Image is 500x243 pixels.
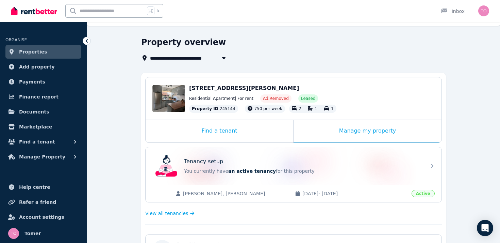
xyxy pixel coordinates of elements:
[331,106,334,111] span: 1
[155,155,177,177] img: Tenancy setup
[145,210,195,217] a: View all tenancies
[146,147,441,185] a: Tenancy setupTenancy setupYou currently havean active tenancyfor this property
[5,180,81,194] a: Help centre
[19,198,56,206] span: Refer a friend
[299,106,301,111] span: 2
[302,190,407,197] span: [DATE] - [DATE]
[5,90,81,104] a: Finance report
[5,37,27,42] span: ORGANISE
[5,150,81,164] button: Manage Property
[189,105,238,113] div: : 245144
[478,5,489,16] img: Tomer
[19,48,47,56] span: Properties
[19,93,59,101] span: Finance report
[5,210,81,224] a: Account settings
[19,138,55,146] span: Find a tenant
[184,168,422,174] p: You currently have for this property
[8,228,19,239] img: Tomer
[189,96,253,101] span: Residential Apartment | For rent
[5,105,81,119] a: Documents
[5,75,81,89] a: Payments
[315,106,317,111] span: 1
[184,157,223,166] p: Tenancy setup
[19,153,65,161] span: Manage Property
[19,63,55,71] span: Add property
[301,96,315,101] span: Leased
[5,120,81,134] a: Marketplace
[19,108,49,116] span: Documents
[11,6,57,16] img: RentBetter
[183,190,288,197] span: [PERSON_NAME], [PERSON_NAME]
[441,8,465,15] div: Inbox
[24,229,41,238] span: Tomer
[19,183,50,191] span: Help centre
[5,60,81,74] a: Add property
[263,96,289,101] span: Ad: Removed
[5,135,81,149] button: Find a tenant
[157,8,160,14] span: k
[145,210,188,217] span: View all tenancies
[412,190,435,197] span: Active
[254,106,282,111] span: 750 per week
[5,195,81,209] a: Refer a friend
[228,168,276,174] span: an active tenancy
[19,123,52,131] span: Marketplace
[294,120,441,142] div: Manage my property
[146,120,293,142] div: Find a tenant
[19,78,45,86] span: Payments
[141,37,226,48] h1: Property overview
[189,85,299,91] span: [STREET_ADDRESS][PERSON_NAME]
[19,213,64,221] span: Account settings
[477,220,493,236] div: Open Intercom Messenger
[192,106,218,111] span: Property ID
[5,45,81,59] a: Properties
